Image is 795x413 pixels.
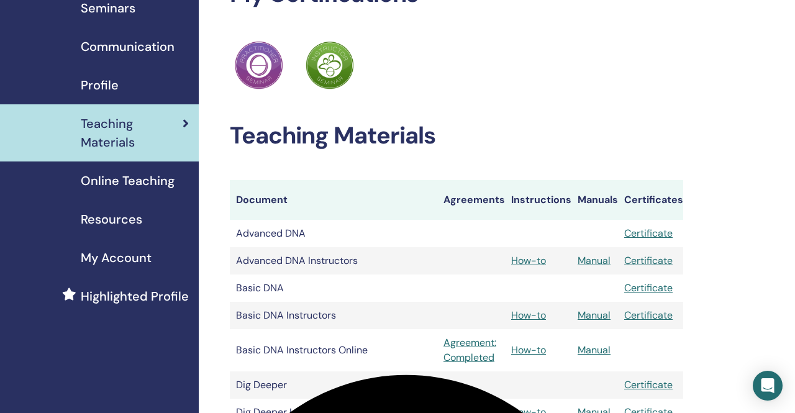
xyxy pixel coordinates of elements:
img: Practitioner [306,41,354,89]
div: Open Intercom Messenger [753,371,783,401]
a: Certificate [624,309,673,322]
td: Advanced DNA Instructors [230,247,437,275]
a: Certificate [624,227,673,240]
th: Manuals [571,180,618,220]
a: Manual [578,309,611,322]
a: Manual [578,254,611,267]
td: Advanced DNA [230,220,437,247]
span: My Account [81,248,152,267]
a: Certificate [624,254,673,267]
span: Highlighted Profile [81,287,189,306]
span: Resources [81,210,142,229]
th: Agreements [437,180,505,220]
th: Instructions [505,180,571,220]
span: Profile [81,76,119,94]
td: Basic DNA [230,275,437,302]
a: How-to [511,309,546,322]
a: How-to [511,254,546,267]
th: Certificates [618,180,683,220]
span: Communication [81,37,175,56]
a: Certificate [624,281,673,294]
span: Online Teaching [81,171,175,190]
img: Practitioner [235,41,283,89]
h2: Teaching Materials [230,122,683,150]
th: Document [230,180,437,220]
td: Basic DNA Instructors [230,302,437,329]
span: Teaching Materials [81,114,183,152]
